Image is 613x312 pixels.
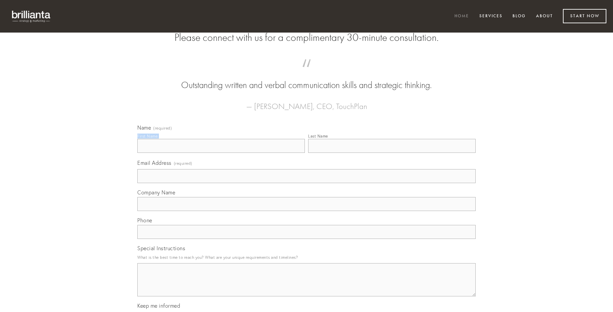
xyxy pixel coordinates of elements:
[137,124,151,131] span: Name
[563,9,606,23] a: Start Now
[148,66,465,79] span: “
[508,11,530,22] a: Blog
[137,159,171,166] span: Email Address
[450,11,473,22] a: Home
[308,134,328,139] div: Last Name
[137,189,175,196] span: Company Name
[137,302,180,309] span: Keep me informed
[174,159,192,168] span: (required)
[137,31,476,44] h2: Please connect with us for a complimentary 30-minute consultation.
[137,134,158,139] div: First Name
[153,126,172,130] span: (required)
[137,245,185,252] span: Special Instructions
[148,92,465,113] figcaption: — [PERSON_NAME], CEO, TouchPlan
[137,217,152,224] span: Phone
[148,66,465,92] blockquote: Outstanding written and verbal communication skills and strategic thinking.
[137,253,476,262] p: What is the best time to reach you? What are your unique requirements and timelines?
[7,7,56,26] img: brillianta - research, strategy, marketing
[532,11,557,22] a: About
[475,11,507,22] a: Services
